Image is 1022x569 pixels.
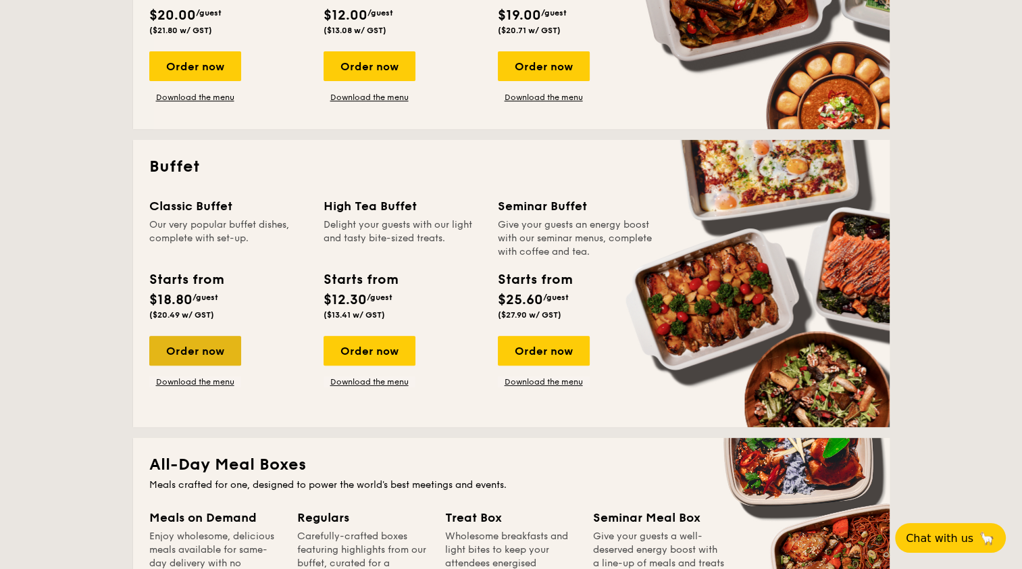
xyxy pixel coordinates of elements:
a: Download the menu [498,376,590,387]
div: Treat Box [445,508,577,527]
div: Starts from [498,270,571,290]
span: 🦙 [979,530,995,546]
div: Regulars [297,508,429,527]
div: Order now [498,336,590,366]
span: /guest [193,293,218,302]
span: /guest [367,8,393,18]
a: Download the menu [498,92,590,103]
div: Give your guests an energy boost with our seminar menus, complete with coffee and tea. [498,218,656,259]
span: ($20.49 w/ GST) [149,310,214,320]
h2: All-Day Meal Boxes [149,454,873,476]
span: ($13.08 w/ GST) [324,26,386,35]
a: Download the menu [149,92,241,103]
span: $20.00 [149,7,196,24]
span: $12.30 [324,292,367,308]
span: ($20.71 w/ GST) [498,26,561,35]
div: Order now [149,336,241,366]
div: Order now [324,51,415,81]
div: Meals crafted for one, designed to power the world's best meetings and events. [149,478,873,492]
div: Order now [149,51,241,81]
span: ($13.41 w/ GST) [324,310,385,320]
div: Delight your guests with our light and tasty bite-sized treats. [324,218,482,259]
div: Starts from [149,270,223,290]
div: Starts from [324,270,397,290]
span: /guest [367,293,392,302]
div: Meals on Demand [149,508,281,527]
div: Seminar Buffet [498,197,656,216]
span: $19.00 [498,7,541,24]
a: Download the menu [149,376,241,387]
div: High Tea Buffet [324,197,482,216]
div: Seminar Meal Box [593,508,725,527]
span: Chat with us [906,532,973,545]
div: Order now [498,51,590,81]
h2: Buffet [149,156,873,178]
span: ($21.80 w/ GST) [149,26,212,35]
span: $18.80 [149,292,193,308]
div: Classic Buffet [149,197,307,216]
span: ($27.90 w/ GST) [498,310,561,320]
div: Our very popular buffet dishes, complete with set-up. [149,218,307,259]
span: /guest [543,293,569,302]
span: /guest [541,8,567,18]
span: /guest [196,8,222,18]
button: Chat with us🦙 [895,523,1006,553]
a: Download the menu [324,376,415,387]
span: $25.60 [498,292,543,308]
div: Order now [324,336,415,366]
a: Download the menu [324,92,415,103]
span: $12.00 [324,7,367,24]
